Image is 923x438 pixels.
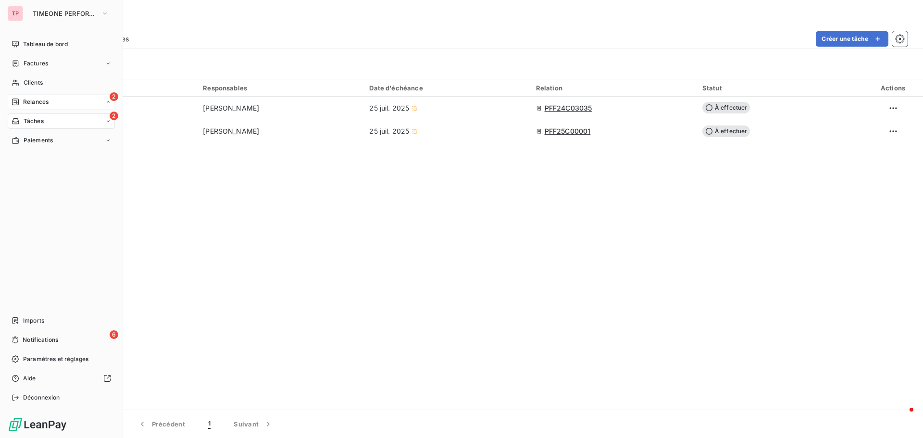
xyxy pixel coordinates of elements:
[8,417,67,432] img: Logo LeanPay
[24,59,48,68] span: Factures
[816,31,888,47] button: Créer une tâche
[23,98,49,106] span: Relances
[33,10,97,17] span: TIMEONE PERFORMANCE
[536,84,691,92] div: Relation
[702,125,750,137] span: À effectuer
[369,84,524,92] div: Date d'échéance
[24,117,44,125] span: Tâches
[110,330,118,339] span: 6
[890,405,913,428] iframe: Intercom live chat
[8,371,115,386] a: Aide
[702,102,750,113] span: À effectuer
[702,84,857,92] div: Statut
[203,103,259,113] span: [PERSON_NAME]
[208,419,211,429] span: 1
[23,316,44,325] span: Imports
[24,136,53,145] span: Paiements
[369,103,409,113] span: 25 juil. 2025
[197,414,222,434] button: 1
[369,126,409,136] span: 25 juil. 2025
[110,112,118,120] span: 2
[203,84,358,92] div: Responsables
[222,414,285,434] button: Suivant
[24,78,43,87] span: Clients
[545,126,591,136] span: PFF25C00001
[126,414,197,434] button: Précédent
[8,6,23,21] div: TP
[545,103,592,113] span: PFF24C03035
[23,374,36,383] span: Aide
[23,355,88,363] span: Paramètres et réglages
[110,92,118,101] span: 2
[869,84,917,92] div: Actions
[23,336,58,344] span: Notifications
[203,126,259,136] span: [PERSON_NAME]
[23,40,68,49] span: Tableau de bord
[23,393,60,402] span: Déconnexion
